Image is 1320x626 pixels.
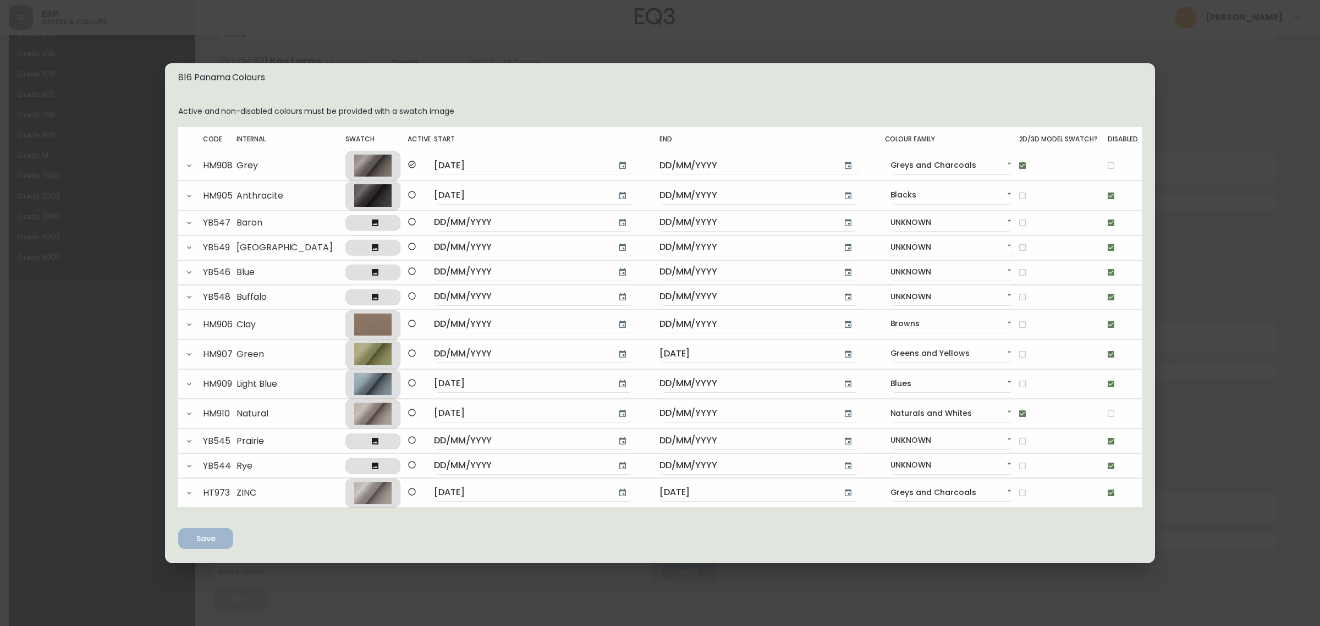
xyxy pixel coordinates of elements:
input: DD/MM/YYYY [659,214,833,232]
th: Colour Family [885,127,1019,151]
td: YB546 [203,260,237,284]
td: HM906 [203,310,237,339]
div: UNKNOWN [890,214,1014,232]
td: Prairie [237,429,345,453]
input: DD/MM/YYYY [659,187,833,205]
div: Greys and Charcoals [890,484,1014,502]
td: [GEOGRAPHIC_DATA] [237,235,345,260]
div: UNKNOWN [890,432,1014,450]
input: DD/MM/YYYY [434,405,607,422]
div: Greys and Charcoals [890,157,1014,175]
input: DD/MM/YYYY [434,187,607,205]
th: Code [203,127,237,151]
div: UNKNOWN [890,288,1014,306]
th: Disabled [1108,127,1142,151]
th: Swatch [345,127,408,151]
input: DD/MM/YYYY [434,288,607,306]
td: Anthracite [237,181,345,210]
input: DD/MM/YYYY [434,239,607,256]
td: Buffalo [237,285,345,309]
div: Browns [890,315,1014,333]
td: Blue [237,260,345,284]
td: Light Blue [237,369,345,398]
p: Active and non-disabled colours must be provided with a swatch image [178,106,1142,117]
input: DD/MM/YYYY [659,288,833,306]
div: Blacks [890,186,1014,205]
input: DD/MM/YYYY [434,484,607,502]
input: DD/MM/YYYY [659,157,833,174]
input: DD/MM/YYYY [434,316,607,333]
input: DD/MM/YYYY [659,316,833,333]
td: HT973 [203,479,237,508]
input: DD/MM/YYYY [659,345,833,363]
input: DD/MM/YYYY [659,457,833,475]
td: Rye [237,454,345,478]
div: UNKNOWN [890,263,1014,282]
td: Grey [237,151,345,180]
td: YB547 [203,211,237,235]
td: YB549 [203,235,237,260]
th: Start [434,127,659,151]
div: Naturals and Whites [890,405,1014,423]
td: HM910 [203,399,237,428]
input: DD/MM/YYYY [659,263,833,281]
td: HM909 [203,369,237,398]
input: DD/MM/YYYY [434,432,607,450]
input: DD/MM/YYYY [659,484,833,502]
input: DD/MM/YYYY [659,239,833,256]
th: Active [408,127,434,151]
input: DD/MM/YYYY [659,375,833,393]
td: ZINC [237,479,345,508]
td: YB544 [203,454,237,478]
th: End [659,127,885,151]
input: DD/MM/YYYY [434,214,607,232]
th: 2D/3D Model Swatch? [1019,127,1108,151]
td: Baron [237,211,345,235]
div: Blues [890,375,1014,393]
div: UNKNOWN [890,457,1014,475]
div: Greens and Yellows [890,345,1014,363]
input: DD/MM/YYYY [659,432,833,450]
input: DD/MM/YYYY [659,405,833,422]
td: Clay [237,310,345,339]
td: HM908 [203,151,237,180]
input: DD/MM/YYYY [434,157,607,174]
input: DD/MM/YYYY [434,345,607,363]
td: YB548 [203,285,237,309]
td: Green [237,339,345,369]
th: Internal [237,127,345,151]
td: Natural [237,399,345,428]
td: YB545 [203,429,237,453]
h5: 816 Panama Colours [178,72,1142,83]
div: UNKNOWN [890,239,1014,257]
input: DD/MM/YYYY [434,263,607,281]
input: DD/MM/YYYY [434,375,607,393]
td: HM907 [203,339,237,369]
input: DD/MM/YYYY [434,457,607,475]
td: HM905 [203,181,237,210]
